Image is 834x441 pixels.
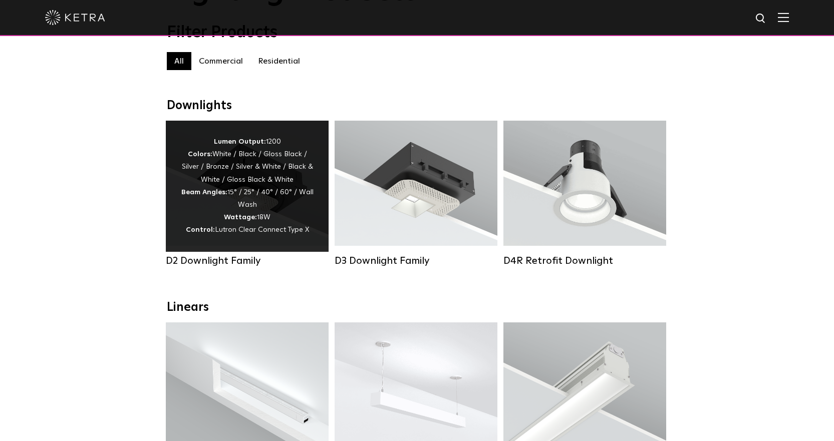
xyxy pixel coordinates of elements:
[166,255,329,267] div: D2 Downlight Family
[503,255,666,267] div: D4R Retrofit Downlight
[250,52,308,70] label: Residential
[778,13,789,22] img: Hamburger%20Nav.svg
[166,121,329,267] a: D2 Downlight Family Lumen Output:1200Colors:White / Black / Gloss Black / Silver / Bronze / Silve...
[167,300,668,315] div: Linears
[214,138,266,145] strong: Lumen Output:
[335,121,497,267] a: D3 Downlight Family Lumen Output:700 / 900 / 1100Colors:White / Black / Silver / Bronze / Paintab...
[755,13,767,25] img: search icon
[215,226,309,233] span: Lutron Clear Connect Type X
[503,121,666,267] a: D4R Retrofit Downlight Lumen Output:800Colors:White / BlackBeam Angles:15° / 25° / 40° / 60°Watta...
[181,136,314,237] div: 1200 White / Black / Gloss Black / Silver / Bronze / Silver & White / Black & White / Gloss Black...
[167,99,668,113] div: Downlights
[181,189,227,196] strong: Beam Angles:
[167,52,191,70] label: All
[188,151,212,158] strong: Colors:
[191,52,250,70] label: Commercial
[335,255,497,267] div: D3 Downlight Family
[224,214,257,221] strong: Wattage:
[186,226,215,233] strong: Control:
[45,10,105,25] img: ketra-logo-2019-white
